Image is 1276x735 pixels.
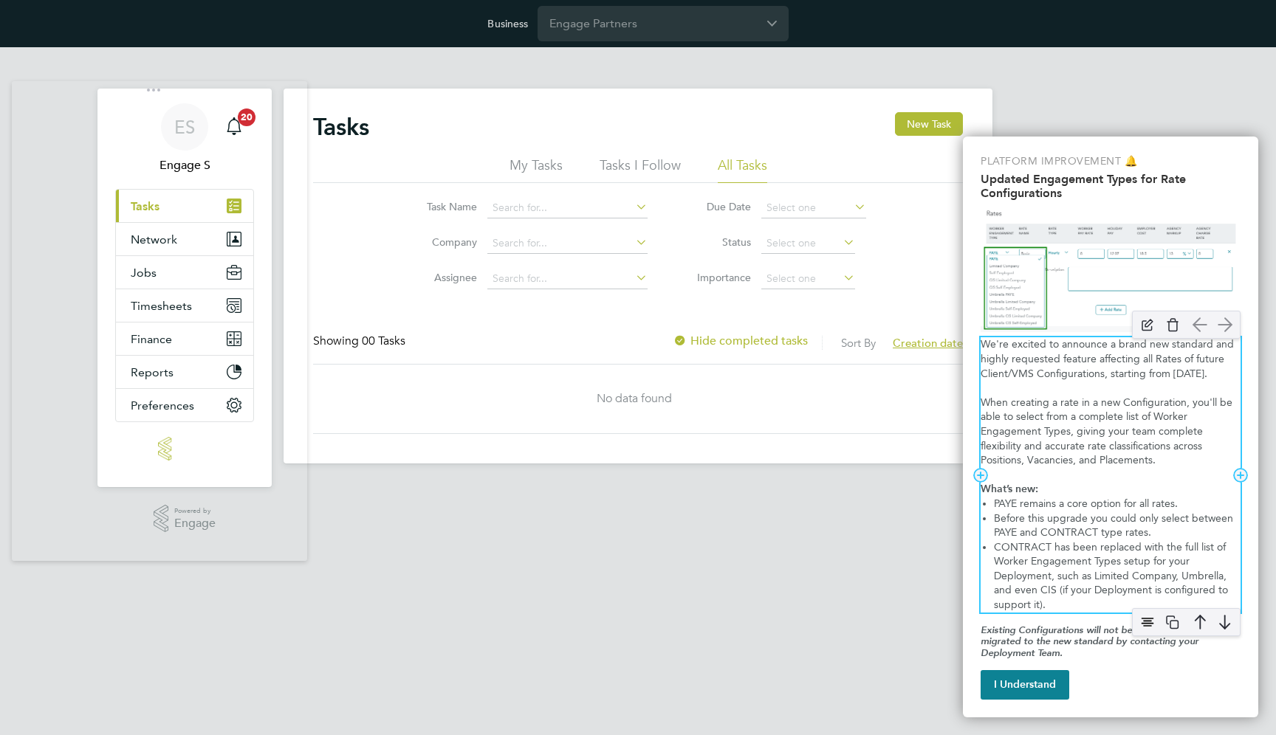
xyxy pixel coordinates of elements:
li: CONTRACT has been replaced with the full list of Worker Engagement Types setup for your Deploymen... [994,540,1241,612]
li: Before this upgrade you could only select between PAYE and CONTRACT type rates. [994,511,1241,540]
input: Search for... [487,233,648,254]
input: Search for... [487,269,648,289]
button: I Understand [981,670,1069,700]
input: Select one [761,198,866,218]
input: Select one [761,269,855,289]
img: arrow-left.svg [1189,314,1211,336]
label: Task Name [411,200,477,213]
button: New Task [895,112,963,136]
label: Assignee [411,271,477,284]
div: Showing [313,334,408,349]
span: 00 Tasks [362,334,405,348]
img: arrow-down.svg [1214,611,1236,633]
img: copy-icon.svg [1162,611,1184,633]
img: edit-icon.svg [1136,314,1159,336]
label: Status [685,235,751,249]
li: PAYE remains a core option for all rates. [994,497,1241,511]
img: Updated Rates Table Design & Semantics [981,206,1241,331]
img: align-center.svg [1136,611,1159,633]
h2: Tasks [313,112,369,142]
div: Updated Worker Engagement Type Options [963,137,1258,717]
li: My Tasks [510,156,563,183]
label: Company [411,235,477,249]
li: Tasks I Follow [600,156,681,183]
img: arrow-right.svg [1214,314,1236,336]
p: When creating a rate in a new Configuration, you'll be able to select from a complete list of Wor... [981,396,1241,468]
span: Creation date [893,336,963,350]
strong: What’s new: [981,483,1038,495]
label: Importance [685,271,751,284]
label: Hide completed tasks [673,334,808,348]
p: We're excited to announce a brand new standard and highly requested feature affecting all Rates o... [981,337,1241,381]
em: Existing Configurations will not be affected, but can be migrated to the new standard by contacti... [981,624,1227,658]
label: Sort By [841,336,876,350]
input: Select one [761,233,855,254]
img: delete-icon.svg [1162,314,1184,336]
input: Search for... [487,198,648,218]
li: All Tasks [718,156,767,183]
p: Platform Improvement 🔔 [981,154,1241,169]
h2: Updated Engagement Types for Rate Configurations [981,172,1241,200]
img: arrow-up.svg [1189,611,1211,633]
label: Due Date [685,200,751,213]
div: No data found [313,391,956,407]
